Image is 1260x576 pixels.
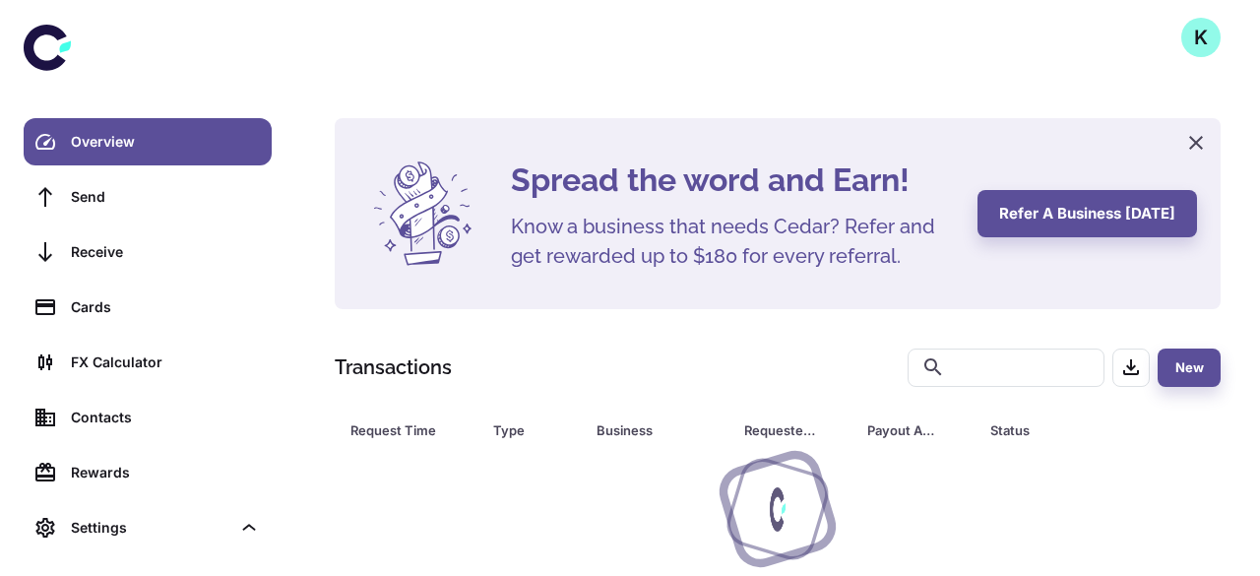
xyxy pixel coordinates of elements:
[24,339,272,386] a: FX Calculator
[24,394,272,441] a: Contacts
[24,504,272,551] div: Settings
[71,241,260,263] div: Receive
[744,416,844,444] span: Requested Amount
[71,407,260,428] div: Contacts
[71,131,260,153] div: Overview
[71,462,260,483] div: Rewards
[71,296,260,318] div: Cards
[1158,349,1221,387] button: New
[990,416,1113,444] div: Status
[493,416,573,444] span: Type
[990,416,1139,444] span: Status
[493,416,547,444] div: Type
[24,284,272,331] a: Cards
[350,416,470,444] span: Request Time
[24,118,272,165] a: Overview
[71,517,230,539] div: Settings
[511,212,954,271] h5: Know a business that needs Cedar? Refer and get rewarded up to $180 for every referral.
[71,352,260,373] div: FX Calculator
[350,416,444,444] div: Request Time
[335,352,452,382] h1: Transactions
[977,190,1197,237] button: Refer a business [DATE]
[24,449,272,496] a: Rewards
[867,416,941,444] div: Payout Amount
[867,416,967,444] span: Payout Amount
[24,173,272,221] a: Send
[71,186,260,208] div: Send
[24,228,272,276] a: Receive
[511,157,954,204] h4: Spread the word and Earn!
[744,416,818,444] div: Requested Amount
[1181,18,1221,57] button: K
